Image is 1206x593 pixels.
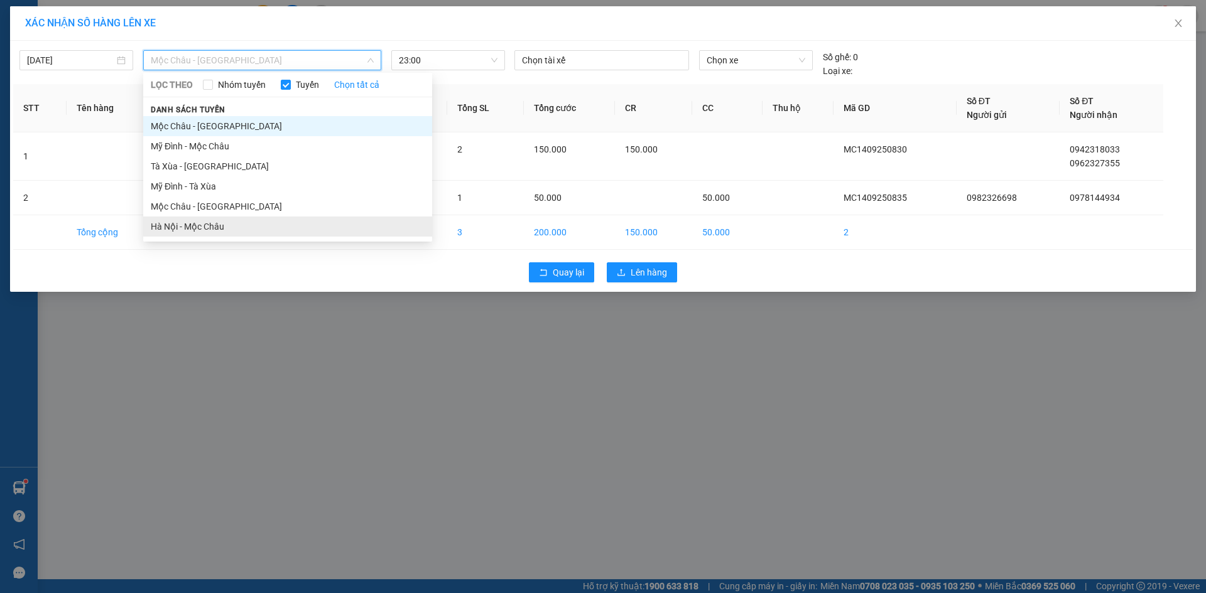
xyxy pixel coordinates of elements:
th: CC [692,84,763,132]
span: LỌC THEO [151,78,193,92]
span: VP [PERSON_NAME] [118,13,183,31]
span: 0942318033 [1070,144,1120,154]
a: Chọn tất cả [334,78,379,92]
span: 0978144934 [1070,193,1120,203]
li: Mộc Châu - [GEOGRAPHIC_DATA] [143,196,432,216]
span: HAIVAN [39,7,82,20]
span: Người nhận [1070,110,1117,120]
td: 1 [13,132,67,181]
input: 14/09/2025 [27,53,114,67]
span: Số ĐT [967,96,991,106]
td: 50.000 [692,215,763,250]
th: Tổng SL [447,84,524,132]
th: Thu hộ [763,84,834,132]
span: 0962327355 [44,80,88,89]
span: Mộc Châu - Mỹ Đình [151,51,374,70]
span: Số ghế: [823,50,851,64]
td: 200.000 [524,215,615,250]
span: Danh sách tuyến [143,104,233,115]
span: 50.000 [534,193,562,203]
span: 150.000 [625,144,658,154]
img: qr-code [126,65,174,113]
em: Logistics [40,38,80,50]
span: Nhóm tuyến [213,78,271,92]
th: Mã GD [834,84,956,132]
span: Người gửi: [5,70,38,78]
span: Chọn xe [707,51,805,70]
th: Tổng cước [524,84,615,132]
span: Số ĐT [1070,96,1094,106]
button: Close [1161,6,1196,41]
span: 2 [457,144,462,154]
li: Hà Nội - Mộc Châu [143,216,432,237]
li: Mỹ Đình - Mộc Châu [143,136,432,156]
span: Loại xe: [823,64,852,78]
span: Quay lại [553,265,584,279]
th: Tên hàng [67,84,157,132]
td: 2 [13,181,67,215]
span: MC1409250830 [844,144,907,154]
span: Lên hàng [631,265,667,279]
span: down [367,56,374,64]
td: Tổng cộng [67,215,157,250]
span: Người nhận: [5,81,88,89]
span: 50.000 [702,193,730,203]
td: 3 [447,215,524,250]
li: Mỹ Đình - Tà Xùa [143,176,432,196]
span: 1 [457,193,462,203]
div: 0 [823,50,858,64]
span: 0962327355 [1070,158,1120,168]
span: close [1173,18,1183,28]
span: 23:00 [399,51,497,70]
span: rollback [539,268,548,278]
button: rollbackQuay lại [529,262,594,282]
span: upload [617,268,626,278]
td: 150.000 [615,215,692,250]
span: Tuyến [291,78,324,92]
li: Tà Xùa - [GEOGRAPHIC_DATA] [143,156,432,176]
span: XÁC NHẬN SỐ HÀNG LÊN XE [25,17,156,29]
span: 0981 559 551 [121,33,183,45]
span: 0982326698 [967,193,1017,203]
span: Người gửi [967,110,1007,120]
span: XUANTRANG [23,23,97,36]
span: MC1409250835 [844,193,907,203]
th: CR [615,84,692,132]
button: uploadLên hàng [607,262,677,282]
li: Mộc Châu - [GEOGRAPHIC_DATA] [143,116,432,136]
th: STT [13,84,67,132]
td: 2 [834,215,956,250]
span: 150.000 [534,144,567,154]
span: 0942318033 [5,90,93,107]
